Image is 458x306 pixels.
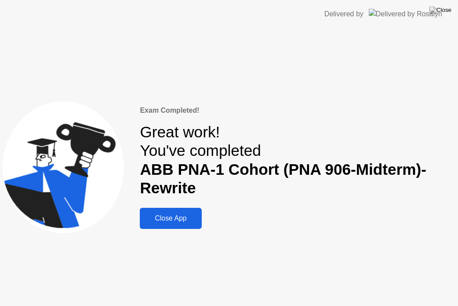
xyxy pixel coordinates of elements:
[324,9,363,19] div: Delivered by
[140,123,455,197] div: Great work! You've completed
[140,208,201,229] button: Close App
[140,105,455,116] div: Exam Completed!
[369,9,442,19] img: Delivered by Rosalyn
[429,7,451,14] img: Close
[140,161,426,196] b: ABB PNA-1 Cohort (PNA 906-Midterm)-Rewrite
[142,214,199,222] div: Close App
